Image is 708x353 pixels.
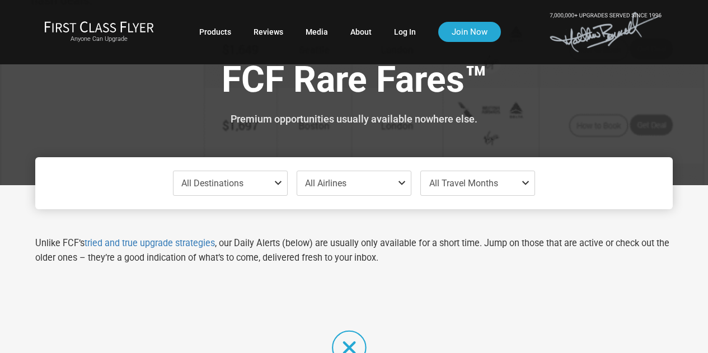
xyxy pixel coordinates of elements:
span: All Travel Months [429,178,498,189]
h3: Premium opportunities usually available nowhere else. [44,114,664,125]
a: About [350,22,372,42]
small: Anyone Can Upgrade [44,35,154,43]
a: tried and true upgrade strategies [85,238,215,248]
a: Products [199,22,231,42]
span: All Airlines [305,178,346,189]
a: Media [306,22,328,42]
p: Unlike FCF’s , our Daily Alerts (below) are usually only available for a short time. Jump on thos... [35,236,673,265]
a: Reviews [254,22,283,42]
img: First Class Flyer [44,21,154,32]
a: First Class FlyerAnyone Can Upgrade [44,21,154,43]
a: Log In [394,22,416,42]
span: All Destinations [181,178,243,189]
h1: FCF Rare Fares™ [44,60,664,103]
a: Join Now [438,22,501,42]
